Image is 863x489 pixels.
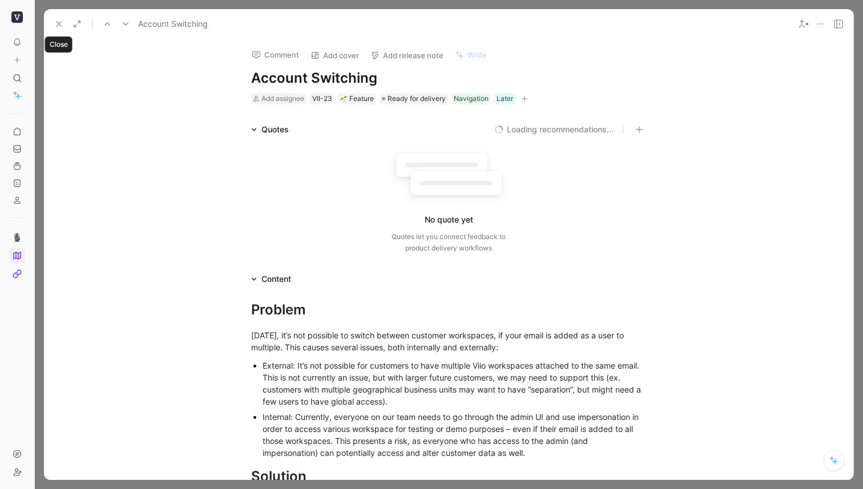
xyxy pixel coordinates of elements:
[305,47,364,63] button: Add cover
[247,272,296,286] div: Content
[261,123,289,136] div: Quotes
[425,213,473,227] div: No quote yet
[263,359,646,407] div: External: It’s not possible for customers to have multiple Viio workspaces attached to the same e...
[340,93,374,104] div: Feature
[338,93,376,104] div: 🌱Feature
[247,123,293,136] div: Quotes
[251,300,646,320] div: Problem
[392,231,506,254] div: Quotes let you connect feedback to product delivery workflows
[261,94,304,103] span: Add assignee
[45,37,72,52] div: Close
[467,50,487,60] span: Write
[247,47,304,63] button: Comment
[494,123,614,136] button: Loading recommendations...
[454,93,489,104] div: Navigation
[11,11,23,23] img: Viio
[365,47,449,63] button: Add release note
[340,95,347,102] img: 🌱
[450,47,492,63] button: Write
[251,69,646,87] h1: Account Switching
[261,272,291,286] div: Content
[388,93,446,104] span: Ready for delivery
[9,229,25,245] a: 🎙️
[312,93,332,104] div: VII-23
[251,466,646,487] div: Solution
[9,217,25,282] div: 🎙️
[251,329,646,353] div: [DATE], it’s not possible to switch between customer workspaces, if your email is added as a user...
[263,411,646,459] div: Internal: Currently, everyone on our team needs to go through the admin UI and use impersonation ...
[13,233,22,242] img: 🎙️
[138,17,208,31] span: Account Switching
[380,93,448,104] div: Ready for delivery
[9,9,25,25] button: Viio
[497,93,513,104] div: Later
